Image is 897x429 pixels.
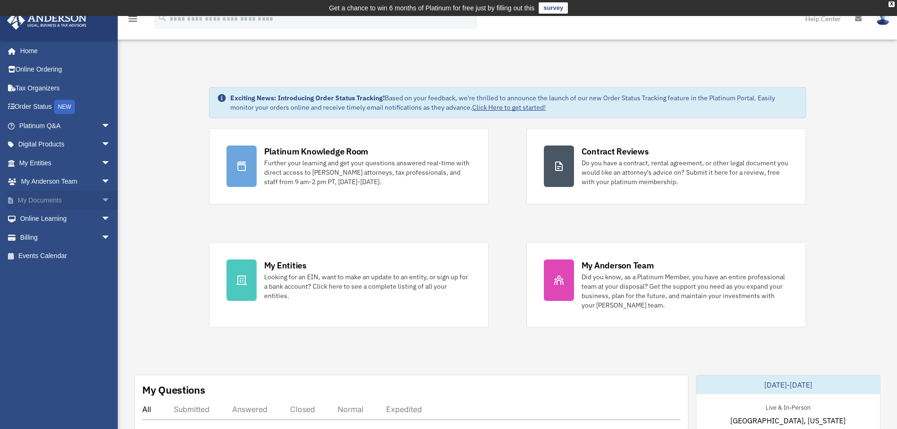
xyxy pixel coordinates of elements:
[232,405,267,414] div: Answered
[7,172,125,191] a: My Anderson Teamarrow_drop_down
[7,210,125,228] a: Online Learningarrow_drop_down
[264,146,369,157] div: Platinum Knowledge Room
[7,247,125,266] a: Events Calendar
[526,242,806,327] a: My Anderson Team Did you know, as a Platinum Member, you have an entire professional team at your...
[101,172,120,192] span: arrow_drop_down
[209,128,489,204] a: Platinum Knowledge Room Further your learning and get your questions answered real-time with dire...
[876,12,890,25] img: User Pic
[7,41,120,60] a: Home
[157,13,168,23] i: search
[7,154,125,172] a: My Entitiesarrow_drop_down
[101,154,120,173] span: arrow_drop_down
[7,79,125,97] a: Tax Organizers
[101,116,120,136] span: arrow_drop_down
[526,128,806,204] a: Contract Reviews Do you have a contract, rental agreement, or other legal document you would like...
[7,191,125,210] a: My Documentsarrow_drop_down
[582,146,649,157] div: Contract Reviews
[101,210,120,229] span: arrow_drop_down
[209,242,489,327] a: My Entities Looking for an EIN, want to make an update to an entity, or sign up for a bank accoun...
[582,259,654,271] div: My Anderson Team
[127,13,138,24] i: menu
[230,94,385,102] strong: Exciting News: Introducing Order Status Tracking!
[7,97,125,117] a: Order StatusNEW
[101,191,120,210] span: arrow_drop_down
[174,405,210,414] div: Submitted
[758,402,818,412] div: Live & In-Person
[7,116,125,135] a: Platinum Q&Aarrow_drop_down
[101,135,120,154] span: arrow_drop_down
[290,405,315,414] div: Closed
[582,158,789,186] div: Do you have a contract, rental agreement, or other legal document you would like an attorney's ad...
[386,405,422,414] div: Expedited
[142,405,151,414] div: All
[264,259,307,271] div: My Entities
[472,103,546,112] a: Click Here to get started!
[696,375,880,394] div: [DATE]-[DATE]
[329,2,535,14] div: Get a chance to win 6 months of Platinum for free just by filling out this
[889,1,895,7] div: close
[101,228,120,247] span: arrow_drop_down
[7,135,125,154] a: Digital Productsarrow_drop_down
[142,383,205,397] div: My Questions
[338,405,364,414] div: Normal
[127,16,138,24] a: menu
[7,60,125,79] a: Online Ordering
[7,228,125,247] a: Billingarrow_drop_down
[4,11,89,30] img: Anderson Advisors Platinum Portal
[264,158,471,186] div: Further your learning and get your questions answered real-time with direct access to [PERSON_NAM...
[54,100,75,114] div: NEW
[582,272,789,310] div: Did you know, as a Platinum Member, you have an entire professional team at your disposal? Get th...
[730,415,846,426] span: [GEOGRAPHIC_DATA], [US_STATE]
[264,272,471,300] div: Looking for an EIN, want to make an update to an entity, or sign up for a bank account? Click her...
[230,93,798,112] div: Based on your feedback, we're thrilled to announce the launch of our new Order Status Tracking fe...
[539,2,568,14] a: survey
